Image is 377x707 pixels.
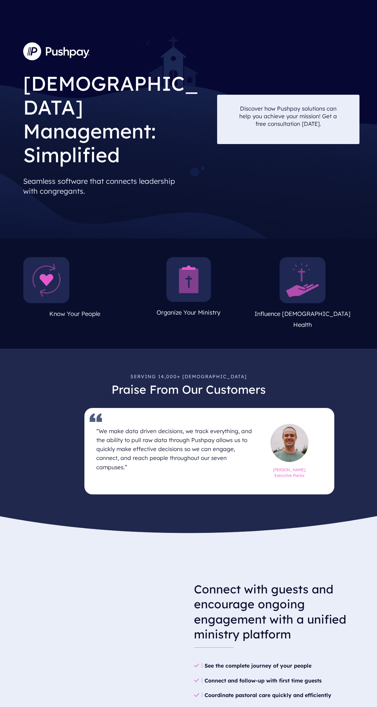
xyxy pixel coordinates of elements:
[266,465,313,479] h6: [PERSON_NAME], Executive Pastor
[255,310,351,328] span: Influence [DEMOGRAPHIC_DATA] Health
[23,174,212,199] p: Seamless software that connects leadership with congregants.
[96,424,258,474] h4: “We make data driven decisions, we track everything, and the ability to pull raw data through Pus...
[49,310,100,318] span: Know Your People
[239,105,337,127] p: Discover how Pushpay solutions can help you achieve your mission! Get a free consultation [DATE].
[205,677,322,684] b: Connect and follow-up with first time guests
[205,692,331,698] b: Coordinate pastoral care quickly and efficiently
[157,309,220,316] span: Organize Your Ministry
[23,370,354,382] p: Serving 14,000+ [DEMOGRAPHIC_DATA]
[23,382,354,403] h3: Praise From Our Customers
[194,577,354,647] h3: Connect with guests and encourage ongoing engagement with a unified ministry platform
[205,662,311,669] b: See the complete journey of your people
[23,66,212,169] h1: [DEMOGRAPHIC_DATA] Management: Simplified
